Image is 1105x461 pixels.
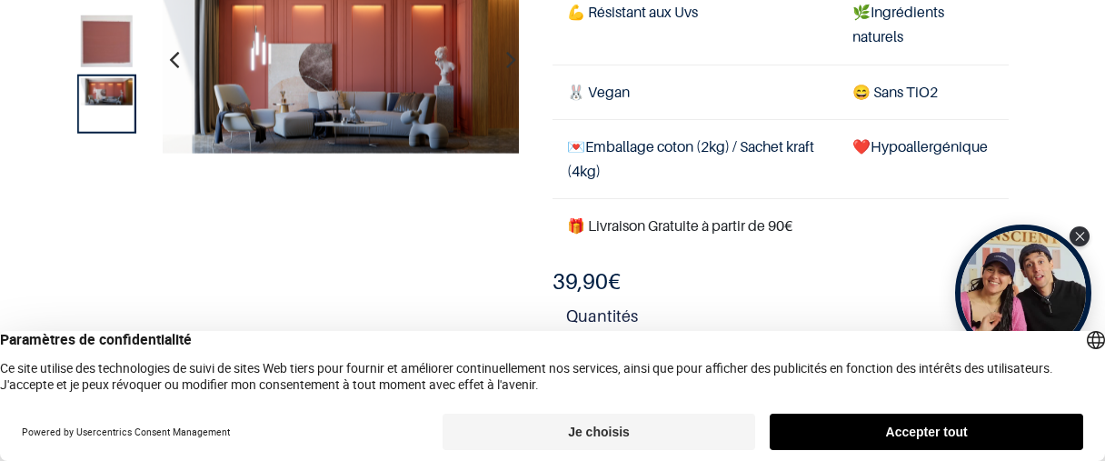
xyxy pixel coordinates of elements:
[552,268,621,295] b: €
[1070,226,1090,246] div: Close Tolstoy widget
[955,225,1091,361] div: Open Tolstoy
[80,78,132,105] img: Product image
[552,268,608,295] span: 39,90
[567,3,698,21] span: 💪 Résistant aux Uvs
[838,65,1009,119] td: ans TiO2
[567,137,585,155] span: 💌
[567,83,630,101] span: 🐰 Vegan
[852,83,881,101] span: 😄 S
[955,225,1091,361] div: Open Tolstoy widget
[552,119,838,198] td: Emballage coton (2kg) / Sachet kraft (4kg)
[838,119,1009,198] td: ❤️Hypoallergénique
[566,304,1009,336] strong: Quantités
[567,216,792,235] font: 🎁 Livraison Gratuite à partir de 90€
[80,15,132,67] img: Product image
[955,225,1091,361] div: Tolstoy bubble widget
[852,3,871,21] span: 🌿
[15,15,70,70] button: Open chat widget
